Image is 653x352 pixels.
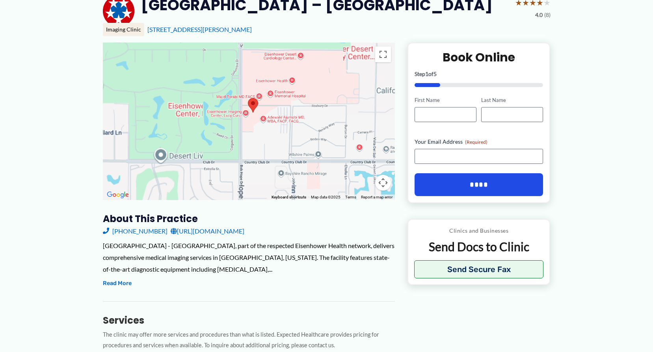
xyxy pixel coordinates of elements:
span: (Required) [465,139,487,145]
div: [GEOGRAPHIC_DATA] - [GEOGRAPHIC_DATA], part of the respected Eisenhower Health network, delivers ... [103,240,395,275]
img: Google [105,190,131,200]
a: Open this area in Google Maps (opens a new window) [105,190,131,200]
h3: About this practice [103,213,395,225]
label: Your Email Address [415,138,543,146]
a: Report a map error [361,195,393,199]
button: Map camera controls [375,175,391,191]
p: Send Docs to Clinic [414,239,544,254]
span: Map data ©2025 [311,195,340,199]
h3: Services [103,314,395,326]
a: Terms [345,195,356,199]
button: Keyboard shortcuts [272,195,306,200]
div: Imaging Clinic [103,23,144,36]
span: 4.0 [535,10,543,20]
p: Step of [415,71,543,77]
button: Read More [103,279,132,288]
a: [STREET_ADDRESS][PERSON_NAME] [147,26,252,33]
label: First Name [415,96,476,104]
span: 1 [425,70,428,77]
h2: Book Online [415,50,543,65]
p: The clinic may offer more services and procedures than what is listed. Expected Healthcare provid... [103,330,395,351]
a: [URL][DOMAIN_NAME] [171,225,244,237]
label: Last Name [481,96,543,104]
button: Toggle fullscreen view [375,46,391,62]
button: Send Secure Fax [414,260,544,278]
span: (8) [544,10,551,20]
a: [PHONE_NUMBER] [103,225,167,237]
span: 5 [433,70,437,77]
p: Clinics and Businesses [414,226,544,236]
